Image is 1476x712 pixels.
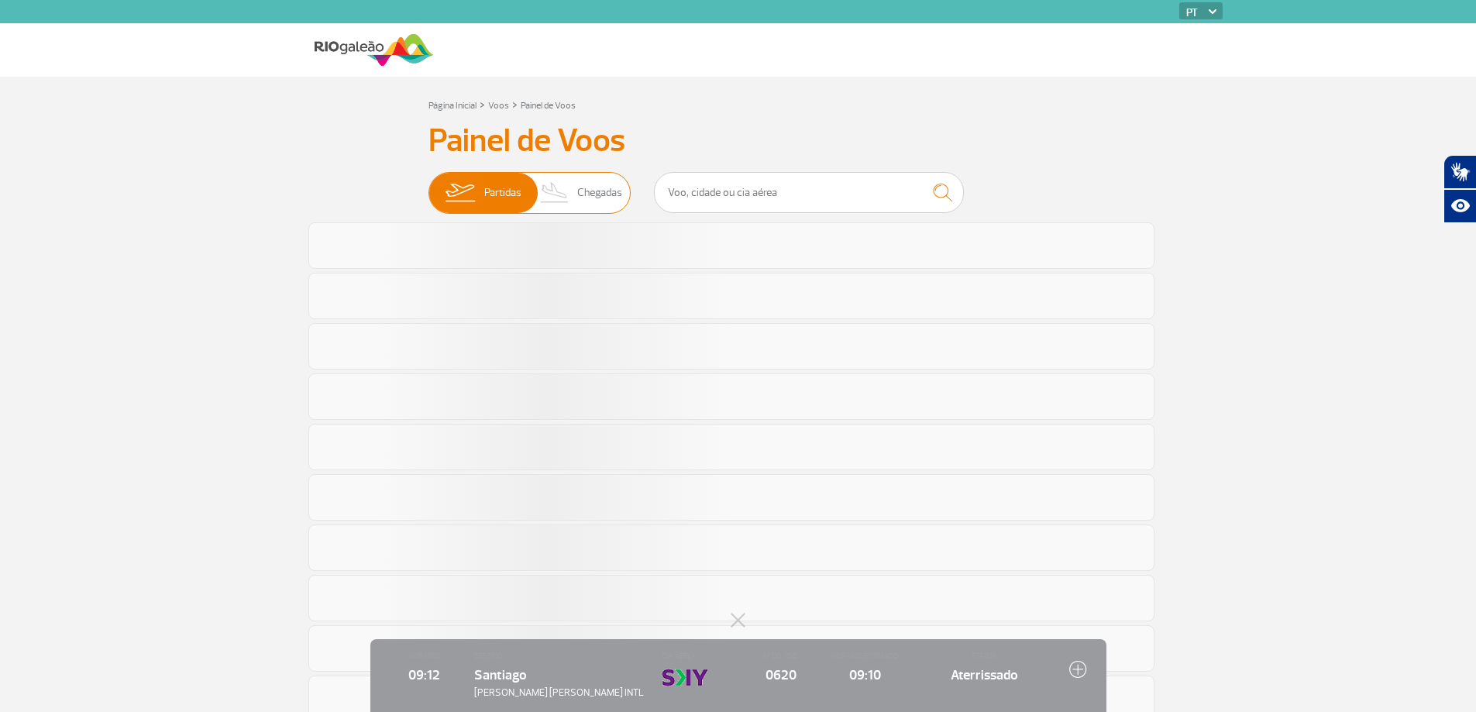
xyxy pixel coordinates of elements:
a: Painel de Voos [521,100,576,112]
span: Aterrissado [915,665,1053,685]
span: [PERSON_NAME] [PERSON_NAME] INTL [474,686,647,700]
button: Abrir recursos assistivos. [1443,189,1476,223]
span: 0620 [746,665,815,685]
span: HORÁRIO ESTIMADO [831,651,900,662]
input: Voo, cidade ou cia aérea [654,172,964,213]
span: Santiago [474,666,527,683]
span: HORÁRIO [390,651,459,662]
a: > [512,95,518,113]
span: DESTINO [474,651,647,662]
span: Partidas [484,173,521,213]
span: 09:10 [831,665,900,685]
a: Página Inicial [428,100,477,112]
span: CIA AÉREA [662,651,731,662]
button: Abrir tradutor de língua de sinais. [1443,155,1476,189]
h3: Painel de Voos [428,122,1048,160]
span: STATUS [915,651,1053,662]
a: > [480,95,485,113]
div: Plugin de acessibilidade da Hand Talk. [1443,155,1476,223]
span: Chegadas [577,173,622,213]
span: Nº DO VOO [746,651,815,662]
img: slider-desembarque [532,173,578,213]
span: 09:12 [390,665,459,685]
img: slider-embarque [435,173,484,213]
a: Voos [488,100,509,112]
